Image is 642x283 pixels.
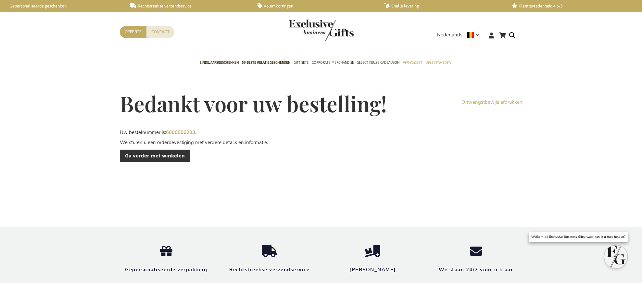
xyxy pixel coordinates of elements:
span: Gelegenheden [425,59,451,66]
strong: [PERSON_NAME] [349,266,396,273]
strong: Gepersonaliseerde verpakking [125,266,207,273]
p: We sturen u een orderbevestiging met verdere details en informatie. [120,139,522,146]
span: 50 beste relatiegeschenken [242,59,290,66]
a: Corporate Merchandise [312,55,354,71]
a: Per Budget [403,55,422,71]
a: Gepersonaliseerde geschenken [3,3,120,9]
span: Ga verder met winkelen [125,152,185,159]
a: Gelegenheden [425,55,451,71]
a: Ga verder met winkelen [120,150,190,162]
a: Rechtstreekse verzendservice [130,3,247,9]
a: Offerte [120,26,146,38]
span: Select Keuze Cadeaubon [357,59,399,66]
a: store logo [289,20,321,41]
span: Eindejaarsgeschenken [200,59,239,66]
span: Nederlands [437,31,462,39]
a: 50 beste relatiegeschenken [242,55,290,71]
span: Per Budget [403,59,422,66]
span: Bedankt voor uw bestelling! [120,89,387,117]
a: Eindejaarsgeschenken [200,55,239,71]
a: Select Keuze Cadeaubon [357,55,399,71]
a: 6000006203 [166,129,195,136]
p: Uw bestelnummer is: . [120,129,522,136]
a: Snelle levering [384,3,501,9]
a: Gift Sets [294,55,308,71]
strong: Rechtstreekse verzendservice [229,266,309,273]
strong: We staan 24/7 voor u klaar [439,266,513,273]
img: Exclusive Business gifts logo [289,20,354,41]
span: Gift Sets [294,59,308,66]
a: Volumkortingen [258,3,374,9]
a: Klanttevredenheid 4,6/5 [512,3,628,9]
a: Ontvangstbewijs afdrukken [461,99,522,106]
a: Contact [146,26,174,38]
span: Corporate Merchandise [312,59,354,66]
